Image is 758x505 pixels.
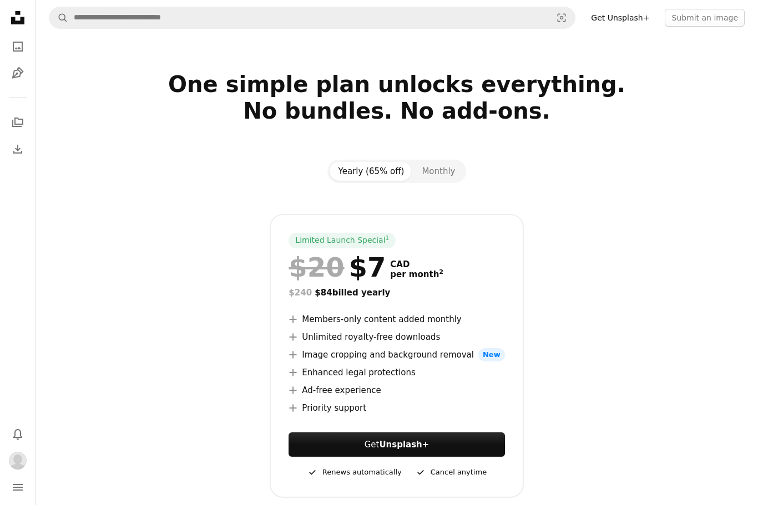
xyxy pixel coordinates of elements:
li: Enhanced legal protections [289,366,504,379]
li: Image cropping and background removal [289,348,504,361]
a: 1 [383,235,392,246]
a: Download History [7,138,29,160]
button: Search Unsplash [49,7,68,28]
a: Photos [7,35,29,58]
div: Limited Launch Special [289,233,396,248]
span: New [478,348,505,361]
a: GetUnsplash+ [289,432,504,457]
a: Home — Unsplash [7,7,29,31]
div: Renews automatically [307,466,402,479]
span: per month [390,269,443,279]
a: Collections [7,111,29,134]
button: Profile [7,450,29,472]
button: Menu [7,476,29,498]
button: Yearly (65% off) [330,162,413,181]
span: $240 [289,288,312,298]
sup: 1 [386,234,390,241]
h2: One simple plan unlocks everything. No bundles. No add-ons. [49,71,745,151]
sup: 2 [439,268,443,276]
form: Find visuals sitewide [49,7,575,29]
div: $84 billed yearly [289,286,504,299]
a: 2 [437,269,446,279]
li: Members-only content added monthly [289,313,504,326]
img: Avatar of user Digital Canvas [9,452,27,470]
div: Cancel anytime [415,466,487,479]
button: Submit an image [665,9,745,27]
div: $7 [289,253,386,282]
span: CAD [390,259,443,269]
a: Illustrations [7,62,29,84]
button: Monthly [413,162,464,181]
button: Visual search [548,7,575,28]
strong: Unsplash+ [379,440,429,450]
button: Notifications [7,423,29,445]
li: Ad-free experience [289,384,504,397]
span: $20 [289,253,344,282]
li: Unlimited royalty-free downloads [289,330,504,344]
a: Get Unsplash+ [584,9,656,27]
li: Priority support [289,401,504,415]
